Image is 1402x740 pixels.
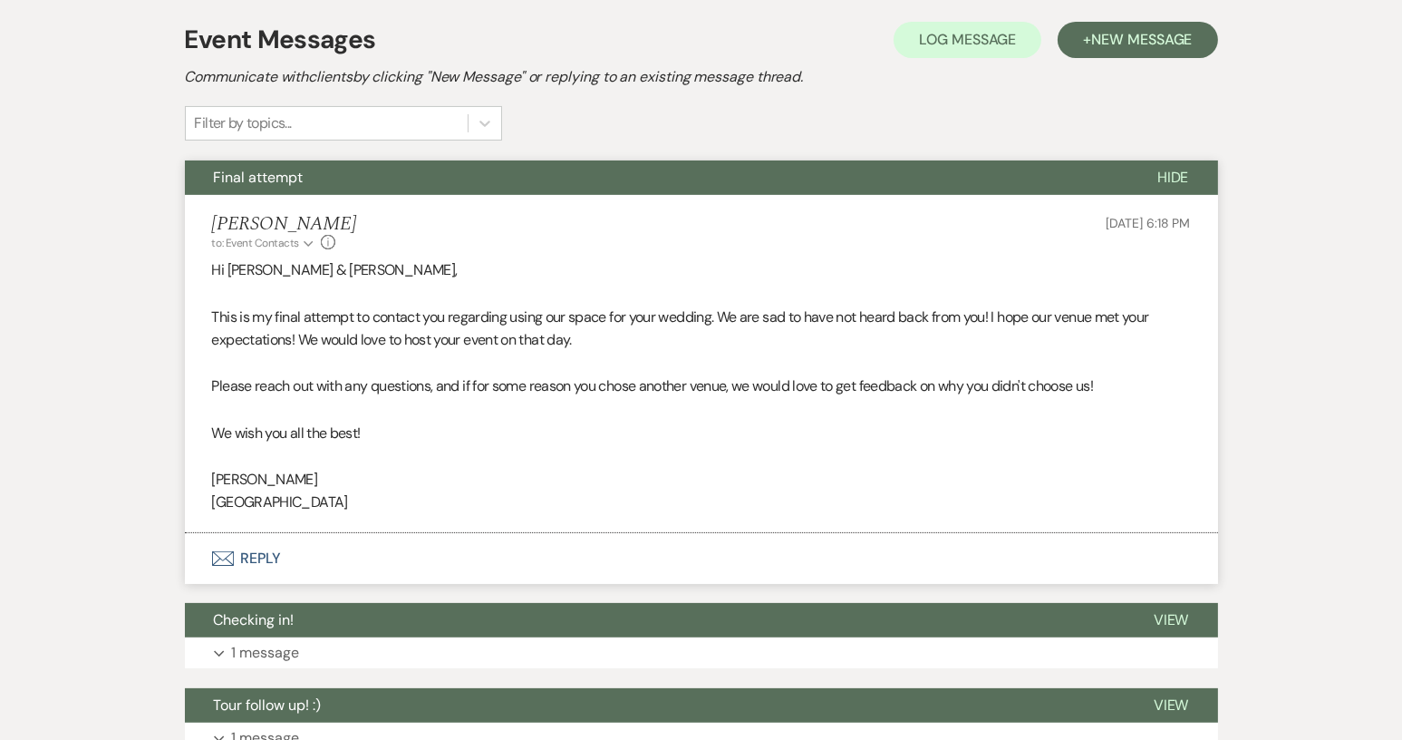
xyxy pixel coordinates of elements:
[185,21,376,59] h1: Event Messages
[212,306,1191,352] p: This is my final attempt to contact you regarding using our space for your wedding. We are sad to...
[1128,161,1218,195] button: Hide
[1154,610,1189,629] span: View
[232,641,300,665] p: 1 message
[212,375,1191,398] p: Please reach out with any questions, and if for some reason you chose another venue, we would lov...
[212,235,316,251] button: to: Event Contacts
[214,168,304,187] span: Final attempt
[185,603,1125,638] button: Checking in!
[185,161,1128,195] button: Final attempt
[1125,688,1218,723] button: View
[185,638,1218,668] button: 1 message
[919,30,1016,49] span: Log Message
[212,258,1191,282] p: Hi [PERSON_NAME] & [PERSON_NAME],
[214,610,295,629] span: Checking in!
[195,112,292,134] div: Filter by topics...
[894,22,1041,58] button: Log Message
[214,696,322,715] span: Tour follow up! :)
[1125,603,1218,638] button: View
[1154,696,1189,715] span: View
[185,688,1125,723] button: Tour follow up! :)
[1058,22,1217,58] button: +New Message
[185,66,1218,88] h2: Communicate with clients by clicking "New Message" or replying to an existing message thread.
[1157,168,1189,187] span: Hide
[185,533,1218,584] button: Reply
[212,422,1191,445] p: We wish you all the best!
[212,236,299,250] span: to: Event Contacts
[212,491,1191,514] p: [GEOGRAPHIC_DATA]
[1106,215,1190,231] span: [DATE] 6:18 PM
[212,213,356,236] h5: [PERSON_NAME]
[1091,30,1192,49] span: New Message
[212,468,1191,492] p: [PERSON_NAME]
